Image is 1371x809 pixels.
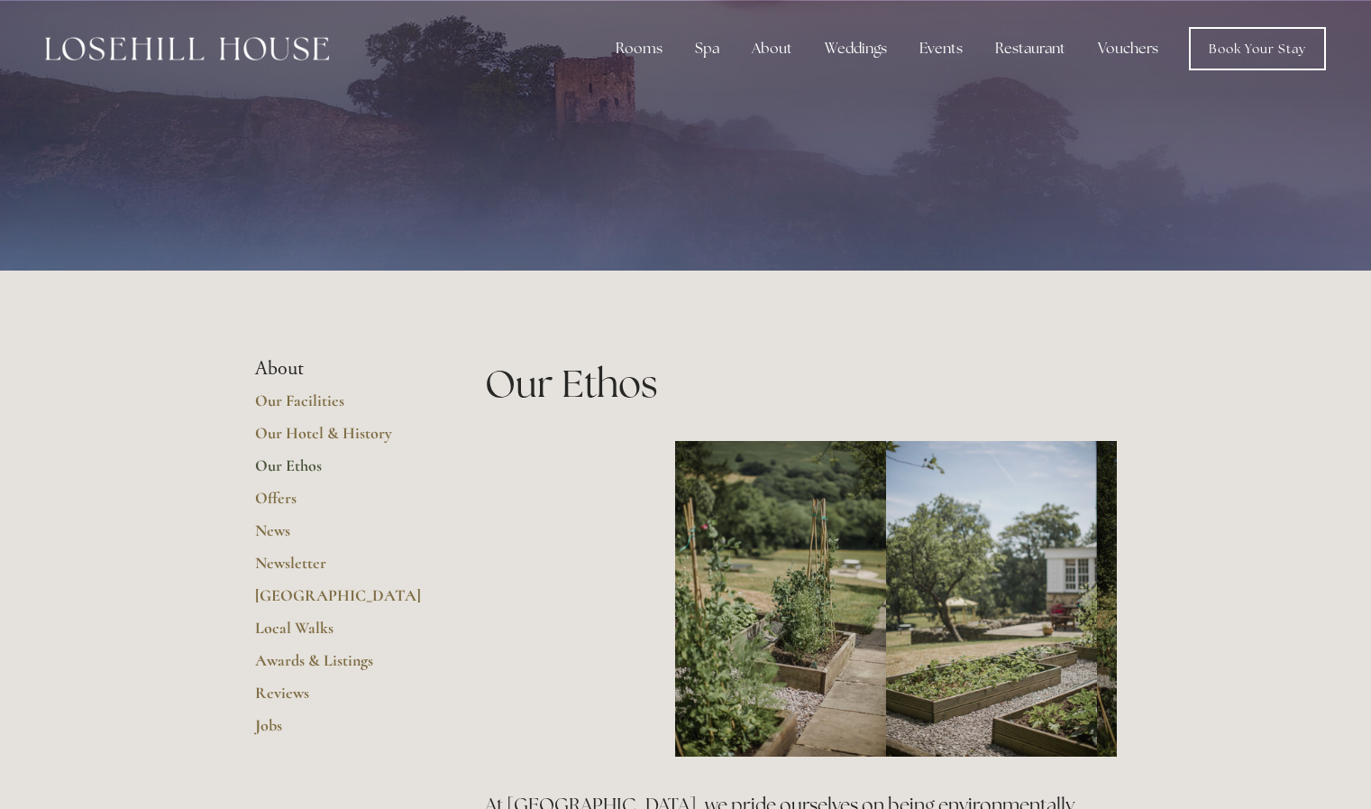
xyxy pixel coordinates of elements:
[255,391,427,423] a: Our Facilities
[255,683,427,715] a: Reviews
[45,37,329,60] img: Losehill House
[255,585,427,618] a: [GEOGRAPHIC_DATA]
[981,31,1080,67] div: Restaurant
[675,441,886,758] img: photos of the garden beds, Losehill Hotel
[737,31,807,67] div: About
[601,31,677,67] div: Rooms
[886,441,1097,758] img: vegetable garden bed, Losehill Hotel
[255,618,427,650] a: Local Walks
[255,520,427,553] a: News
[255,488,427,520] a: Offers
[905,31,977,67] div: Events
[255,455,427,488] a: Our Ethos
[810,31,901,67] div: Weddings
[255,423,427,455] a: Our Hotel & History
[681,31,734,67] div: Spa
[255,650,427,683] a: Awards & Listings
[1097,441,1308,758] img: Photo of vegetable garden bed, Losehill Hotel
[255,715,427,748] a: Jobs
[255,553,427,585] a: Newsletter
[485,357,1117,410] h1: Our Ethos
[1083,31,1173,67] a: Vouchers
[1189,27,1326,70] a: Book Your Stay
[255,357,427,381] li: About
